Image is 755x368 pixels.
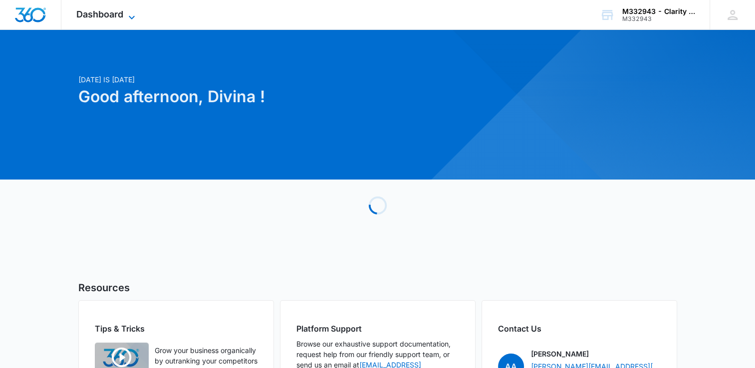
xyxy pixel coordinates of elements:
span: Dashboard [76,9,123,19]
h2: Platform Support [296,323,459,335]
p: Grow your business organically by outranking your competitors [155,345,257,366]
h2: Contact Us [498,323,661,335]
div: account name [622,7,695,15]
p: [DATE] is [DATE] [78,74,474,85]
h5: Resources [78,280,677,295]
div: account id [622,15,695,22]
h2: Tips & Tricks [95,323,257,335]
h1: Good afternoon, Divina ! [78,85,474,109]
p: [PERSON_NAME] [531,349,589,359]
